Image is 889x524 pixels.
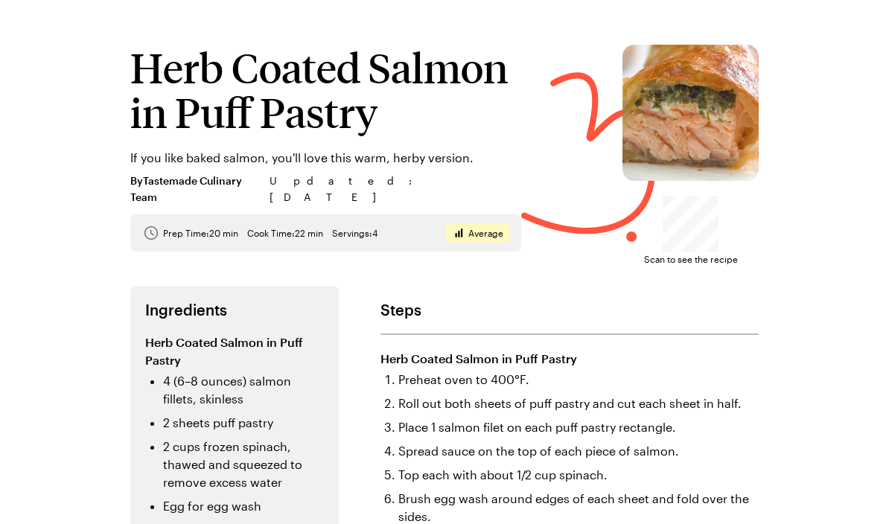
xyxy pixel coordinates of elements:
span: By Tastemade Culinary Team [130,173,261,205]
li: Roll out both sheets of puff pastry and cut each sheet in half. [398,394,759,412]
span: Updated : [DATE] [270,173,521,205]
h2: Ingredients [145,301,324,319]
li: Top each with about 1/2 cup spinach. [398,466,759,484]
li: Preheat oven to 400°F. [398,371,759,389]
li: 4 (6–8 ounces) salmon fillets, skinless [163,372,324,408]
span: Servings: 4 [332,227,377,239]
p: If you like baked salmon, you'll love this warm, herby version. [130,149,521,167]
li: Place 1 salmon filet on each puff pastry rectangle. [398,418,759,436]
li: 2 cups frozen spinach, thawed and squeezed to remove excess water [163,438,324,491]
h2: Steps [380,301,759,319]
li: Egg for egg wash [163,497,324,515]
h3: Herb Coated Salmon in Puff Pastry [145,333,324,369]
span: Cook Time: 22 min [247,227,323,239]
span: Scan to see the recipe [644,252,738,266]
li: 2 sheets puff pastry [163,414,324,432]
h1: Herb Coated Salmon in Puff Pastry [130,45,521,134]
span: Prep Time: 20 min [163,227,238,239]
img: Herb Coated Salmon in Puff Pastry [622,45,759,181]
li: Spread sauce on the top of each piece of salmon. [398,442,759,460]
h3: Herb Coated Salmon in Puff Pastry [380,350,759,368]
span: Average [468,227,503,239]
